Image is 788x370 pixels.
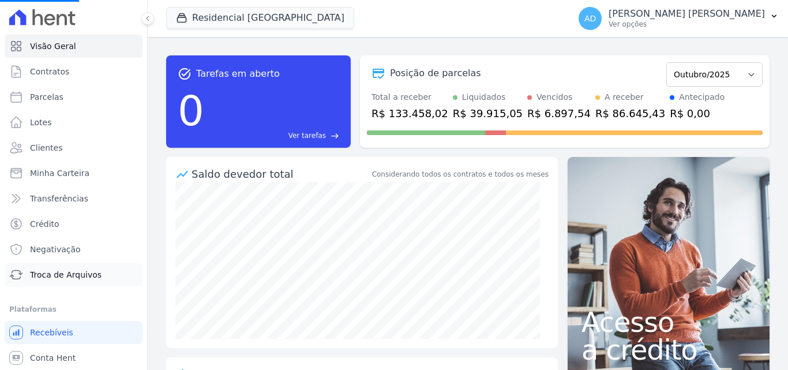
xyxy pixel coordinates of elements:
[30,193,88,204] span: Transferências
[178,67,192,81] span: task_alt
[30,352,76,364] span: Conta Hent
[192,166,370,182] div: Saldo devedor total
[166,7,354,29] button: Residencial [GEOGRAPHIC_DATA]
[209,130,339,141] a: Ver tarefas east
[5,35,142,58] a: Visão Geral
[5,346,142,369] a: Conta Hent
[372,91,448,103] div: Total a receber
[5,321,142,344] a: Recebíveis
[595,106,665,121] div: R$ 86.645,43
[5,111,142,134] a: Lotes
[30,218,59,230] span: Crédito
[30,40,76,52] span: Visão Geral
[390,66,481,80] div: Posição de parcelas
[5,136,142,159] a: Clientes
[178,81,204,141] div: 0
[30,142,62,154] span: Clientes
[30,91,63,103] span: Parcelas
[5,162,142,185] a: Minha Carteira
[5,263,142,286] a: Troca de Arquivos
[30,244,81,255] span: Negativação
[30,327,73,338] span: Recebíveis
[609,8,765,20] p: [PERSON_NAME] [PERSON_NAME]
[5,60,142,83] a: Contratos
[196,67,280,81] span: Tarefas em aberto
[288,130,326,141] span: Ver tarefas
[453,106,523,121] div: R$ 39.915,05
[30,66,69,77] span: Contratos
[679,91,725,103] div: Antecipado
[372,106,448,121] div: R$ 133.458,02
[5,187,142,210] a: Transferências
[372,169,549,180] div: Considerando todos os contratos e todos os meses
[670,106,725,121] div: R$ 0,00
[581,308,756,336] span: Acesso
[5,212,142,236] a: Crédito
[569,2,788,35] button: AD [PERSON_NAME] [PERSON_NAME] Ver opções
[5,238,142,261] a: Negativação
[527,106,591,121] div: R$ 6.897,54
[605,91,644,103] div: A receber
[536,91,572,103] div: Vencidos
[609,20,765,29] p: Ver opções
[9,302,138,316] div: Plataformas
[462,91,506,103] div: Liquidados
[30,269,102,281] span: Troca de Arquivos
[5,85,142,109] a: Parcelas
[584,14,596,23] span: AD
[30,167,89,179] span: Minha Carteira
[581,336,756,364] span: a crédito
[30,117,52,128] span: Lotes
[331,132,339,140] span: east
